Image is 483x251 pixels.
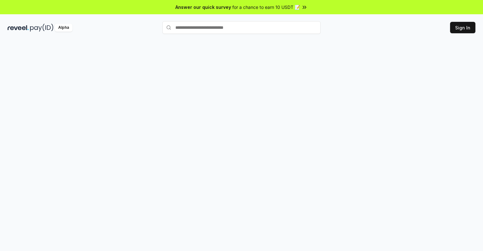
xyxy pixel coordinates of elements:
[175,4,231,10] span: Answer our quick survey
[450,22,475,33] button: Sign In
[30,24,53,32] img: pay_id
[55,24,72,32] div: Alpha
[232,4,300,10] span: for a chance to earn 10 USDT 📝
[8,24,29,32] img: reveel_dark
